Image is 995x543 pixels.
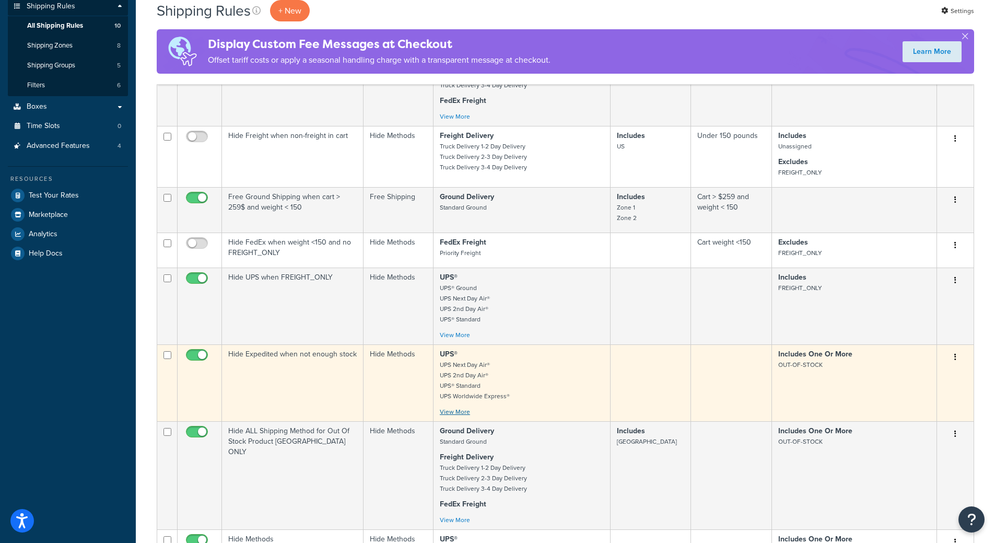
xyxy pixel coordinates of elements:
li: Filters [8,76,128,95]
strong: Includes One Or More [778,349,852,360]
button: Open Resource Center [958,506,985,533]
h4: Display Custom Fee Messages at Checkout [208,36,551,53]
td: Under 150 pounds [691,126,772,187]
td: Hide Methods [364,421,434,529]
td: Free Ground Shipping when cart > 259$ and weight < 150 [222,187,364,233]
span: 8 [117,41,121,50]
small: UPS Next Day Air® UPS 2nd Day Air® UPS® Standard UPS Worldwide Express® [440,360,510,401]
small: OUT-OF-STOCK [778,360,823,369]
a: View More [440,112,470,121]
a: Analytics [8,225,128,244]
span: Boxes [27,102,47,111]
strong: Includes [778,130,806,141]
td: Hide Freight when non-freight in cart [222,126,364,187]
td: Hide Methods [364,268,434,344]
strong: FedEx Freight [440,95,486,106]
strong: Freight Delivery [440,452,494,463]
td: Hide Expedited when not enough stock [222,344,364,421]
small: US [617,142,625,151]
strong: Excludes [778,237,808,248]
li: Shipping Zones [8,36,128,55]
span: 4 [118,142,121,151]
a: View More [440,330,470,340]
td: Hide Methods [364,344,434,421]
span: 0 [118,122,121,131]
p: Offset tariff costs or apply a seasonal handling charge with a transparent message at checkout. [208,53,551,67]
strong: UPS® [440,272,458,283]
a: Marketplace [8,205,128,224]
strong: Includes [617,191,645,202]
span: Time Slots [27,122,60,131]
strong: Includes [617,425,645,436]
strong: UPS® [440,349,458,360]
span: 6 [117,81,121,90]
li: Shipping Groups [8,56,128,75]
span: Marketplace [29,211,68,219]
td: Hide UPS when FREIGHT_ONLY [222,268,364,344]
strong: Includes [778,272,806,283]
td: Cart weight <150 [691,233,772,268]
small: OUT-OF-STOCK [778,437,823,446]
span: Shipping Groups [27,61,75,70]
span: 5 [117,61,121,70]
small: Standard Ground [440,437,487,446]
small: FREIGHT_ONLY [778,248,822,258]
a: Settings [941,4,974,18]
img: duties-banner-06bc72dcb5fe05cb3f9472aba00be2ae8eb53ab6f0d8bb03d382ba314ac3c341.png [157,29,208,74]
span: All Shipping Rules [27,21,83,30]
td: Hide ALL Shipping Method for Out Of Stock Product [GEOGRAPHIC_DATA] ONLY [222,421,364,529]
a: Shipping Zones 8 [8,36,128,55]
strong: FedEx Freight [440,237,486,248]
small: Truck Delivery 1-2 Day Delivery Truck Delivery 2-3 Day Delivery Truck Delivery 3-4 Day Delivery [440,142,527,172]
a: Boxes [8,97,128,117]
td: Hide FedEx when weight <150 and no FREIGHT_ONLY [222,233,364,268]
td: Hide Methods [364,233,434,268]
a: Advanced Features 4 [8,136,128,156]
small: UPS® Ground UPS Next Day Air® UPS 2nd Day Air® UPS® Standard [440,283,490,324]
small: Zone 1 Zone 2 [617,203,637,223]
li: Time Slots [8,117,128,136]
a: All Shipping Rules 10 [8,16,128,36]
strong: Freight Delivery [440,130,494,141]
a: Test Your Rates [8,186,128,205]
a: Time Slots 0 [8,117,128,136]
h1: Shipping Rules [157,1,251,21]
span: Filters [27,81,45,90]
a: Help Docs [8,244,128,263]
td: Cart > $259 and weight < 150 [691,187,772,233]
li: All Shipping Rules [8,16,128,36]
small: Truck Delivery 1-2 Day Delivery Truck Delivery 2-3 Day Delivery Truck Delivery 3-4 Day Delivery [440,463,527,493]
a: View More [440,407,470,417]
small: [GEOGRAPHIC_DATA] [617,437,677,446]
small: FREIGHT_ONLY [778,283,822,293]
strong: FedEx Freight [440,499,486,510]
span: Shipping Zones [27,41,73,50]
a: Learn More [903,41,962,62]
div: Resources [8,175,128,183]
span: Help Docs [29,249,63,258]
span: Advanced Features [27,142,90,151]
span: 10 [114,21,121,30]
span: Analytics [29,230,57,239]
strong: Ground Delivery [440,191,494,202]
a: Filters 6 [8,76,128,95]
td: Free Shipping [364,187,434,233]
span: Shipping Rules [27,2,75,11]
td: Hide Methods [364,126,434,187]
a: View More [440,515,470,525]
li: Advanced Features [8,136,128,156]
a: Shipping Groups 5 [8,56,128,75]
small: Unassigned [778,142,812,151]
small: Priority Freight [440,248,481,258]
strong: Includes One Or More [778,425,852,436]
strong: Ground Delivery [440,425,494,436]
small: Standard Ground [440,203,487,212]
strong: Excludes [778,156,808,167]
strong: Includes [617,130,645,141]
small: FREIGHT_ONLY [778,168,822,177]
